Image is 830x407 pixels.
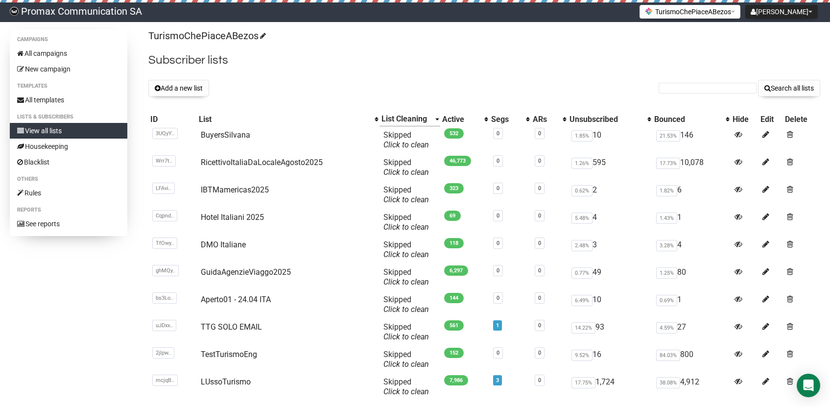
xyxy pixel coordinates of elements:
[444,156,471,166] span: 46,773
[148,51,820,69] h2: Subscriber lists
[444,211,461,221] span: 69
[760,115,781,124] div: Edit
[10,123,127,139] a: View all lists
[201,267,291,277] a: GuidaAgenzieViaggo2025
[201,130,250,140] a: BuyersSilvana
[383,158,429,177] span: Skipped
[10,34,127,46] li: Campaigns
[383,387,429,396] a: Click to clean
[656,350,680,361] span: 84.03%
[201,213,264,222] a: Hotel Italiani 2025
[10,216,127,232] a: See reports
[656,158,680,169] span: 17.73%
[656,185,677,196] span: 1.82%
[496,322,499,329] a: 1
[731,112,759,126] th: Hide: No sort applied, sorting is disabled
[496,377,499,383] a: 3
[383,332,429,341] a: Click to clean
[10,92,127,108] a: All templates
[444,128,464,139] span: 532
[497,158,499,164] a: 0
[571,185,593,196] span: 0.62%
[383,140,429,149] a: Click to clean
[383,195,429,204] a: Click to clean
[538,322,541,329] a: 0
[571,158,593,169] span: 1.26%
[383,222,429,232] a: Click to clean
[656,213,677,224] span: 1.43%
[571,240,593,251] span: 2.48%
[148,80,209,96] button: Add a new list
[538,350,541,356] a: 0
[10,61,127,77] a: New campaign
[538,240,541,246] a: 0
[538,267,541,274] a: 0
[444,375,468,385] span: 7,986
[383,350,429,369] span: Skipped
[571,130,593,142] span: 1.85%
[758,80,820,96] button: Search all lists
[152,320,176,331] span: uJDxx..
[571,350,593,361] span: 9.52%
[383,359,429,369] a: Click to clean
[442,115,479,124] div: Active
[383,213,429,232] span: Skipped
[538,213,541,219] a: 0
[568,291,652,318] td: 10
[652,209,730,236] td: 1
[797,374,820,397] div: Open Intercom Messenger
[745,5,818,19] button: [PERSON_NAME]
[568,346,652,373] td: 16
[568,181,652,209] td: 2
[568,236,652,263] td: 3
[383,305,429,314] a: Click to clean
[497,350,499,356] a: 0
[444,320,464,331] span: 561
[571,213,593,224] span: 5.48%
[656,322,677,334] span: 4.59%
[201,350,257,359] a: TestTurismoEng
[571,267,593,279] span: 0.77%
[489,112,531,126] th: Segs: No sort applied, activate to apply an ascending sort
[652,154,730,181] td: 10,078
[491,115,521,124] div: Segs
[10,173,127,185] li: Others
[383,240,429,259] span: Skipped
[152,155,176,167] span: Wrr7t..
[538,158,541,164] a: 0
[785,115,818,124] div: Delete
[759,112,783,126] th: Edit: No sort applied, sorting is disabled
[654,115,720,124] div: Bounced
[152,347,174,359] span: 2jlpw..
[152,238,177,249] span: TfOwy..
[381,114,430,124] div: List Cleaning
[656,130,680,142] span: 21.53%
[538,377,541,383] a: 0
[197,112,380,126] th: List: No sort applied, activate to apply an ascending sort
[152,183,175,194] span: LFAvi..
[201,295,271,304] a: Aperto01 - 24.04 ITA
[652,373,730,401] td: 4,912
[10,204,127,216] li: Reports
[568,318,652,346] td: 93
[383,377,429,396] span: Skipped
[444,183,464,193] span: 323
[568,209,652,236] td: 4
[652,346,730,373] td: 800
[379,112,440,126] th: List Cleaning: Descending sort applied, activate to remove the sort
[733,115,757,124] div: Hide
[444,238,464,248] span: 118
[568,154,652,181] td: 595
[531,112,568,126] th: ARs: No sort applied, activate to apply an ascending sort
[444,293,464,303] span: 144
[148,30,264,42] a: TurismoChePiaceABezos
[497,130,499,137] a: 0
[383,130,429,149] span: Skipped
[652,318,730,346] td: 27
[652,112,730,126] th: Bounced: No sort applied, activate to apply an ascending sort
[656,267,677,279] span: 1.25%
[640,5,740,19] button: TurismoChePiaceABezos
[497,240,499,246] a: 0
[568,263,652,291] td: 49
[568,126,652,154] td: 10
